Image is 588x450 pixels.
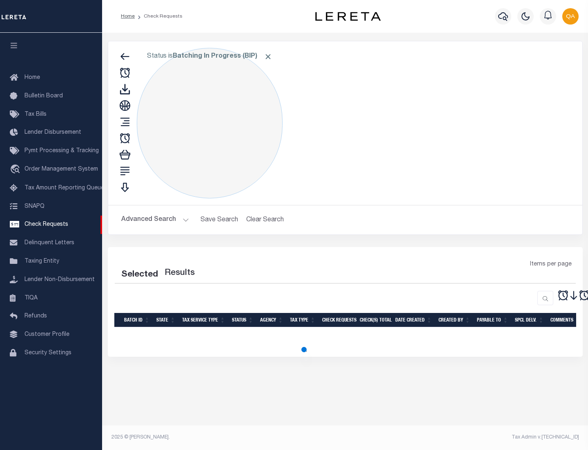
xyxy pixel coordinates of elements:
[165,267,195,280] label: Results
[512,313,547,327] th: Spcl Delv.
[121,313,153,327] th: Batch Id
[24,332,69,337] span: Customer Profile
[24,295,38,301] span: TIQA
[24,166,98,172] span: Order Management System
[10,164,23,175] i: travel_explore
[547,313,584,327] th: Comments
[135,13,183,20] li: Check Requests
[24,130,81,135] span: Lender Disbursement
[351,434,579,441] div: Tax Admin v.[TECHNICAL_ID]
[153,313,179,327] th: State
[287,313,319,327] th: Tax Type
[24,259,59,264] span: Taxing Entity
[179,313,229,327] th: Tax Service Type
[435,313,474,327] th: Created By
[121,212,189,228] button: Advanced Search
[229,313,257,327] th: Status
[392,313,435,327] th: Date Created
[24,222,68,227] span: Check Requests
[243,212,287,228] button: Clear Search
[562,8,579,25] img: svg+xml;base64,PHN2ZyB4bWxucz0iaHR0cDovL3d3dy53My5vcmcvMjAwMC9zdmciIHBvaW50ZXItZXZlbnRzPSJub25lIi...
[173,53,272,60] b: Batching In Progress (BIP)
[24,185,104,191] span: Tax Amount Reporting Queue
[137,48,283,198] div: Click to Edit
[24,350,71,356] span: Security Settings
[315,12,381,21] img: logo-dark.svg
[24,277,95,283] span: Lender Non-Disbursement
[24,240,74,246] span: Delinquent Letters
[530,260,572,269] span: Items per page
[24,313,47,319] span: Refunds
[264,52,272,61] span: Click to Remove
[474,313,512,327] th: Payable To
[24,112,47,117] span: Tax Bills
[121,14,135,19] a: Home
[105,434,345,441] div: 2025 © [PERSON_NAME].
[196,212,243,228] button: Save Search
[121,268,158,281] div: Selected
[24,93,63,99] span: Bulletin Board
[24,148,99,154] span: Pymt Processing & Tracking
[356,313,392,327] th: Check(s) Total
[319,313,356,327] th: Check Requests
[24,75,40,81] span: Home
[257,313,287,327] th: Agency
[24,203,45,209] span: SNAPQ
